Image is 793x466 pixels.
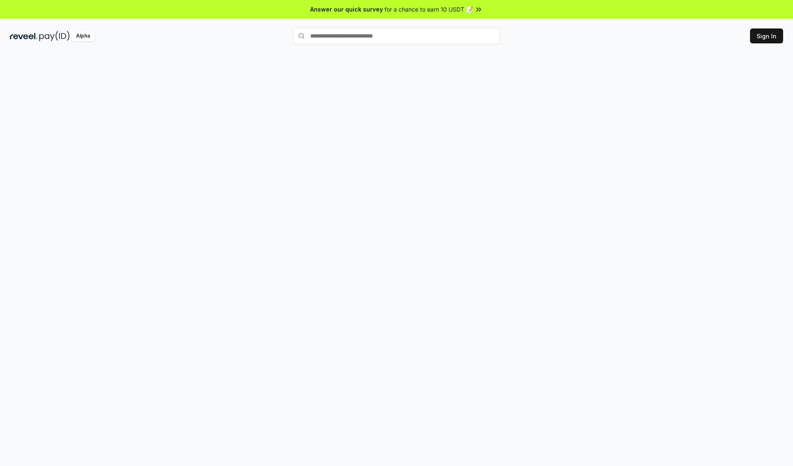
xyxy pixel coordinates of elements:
div: Alpha [71,31,95,41]
img: reveel_dark [10,31,38,41]
span: Answer our quick survey [310,5,383,14]
button: Sign In [750,28,783,43]
span: for a chance to earn 10 USDT 📝 [385,5,473,14]
img: pay_id [39,31,70,41]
